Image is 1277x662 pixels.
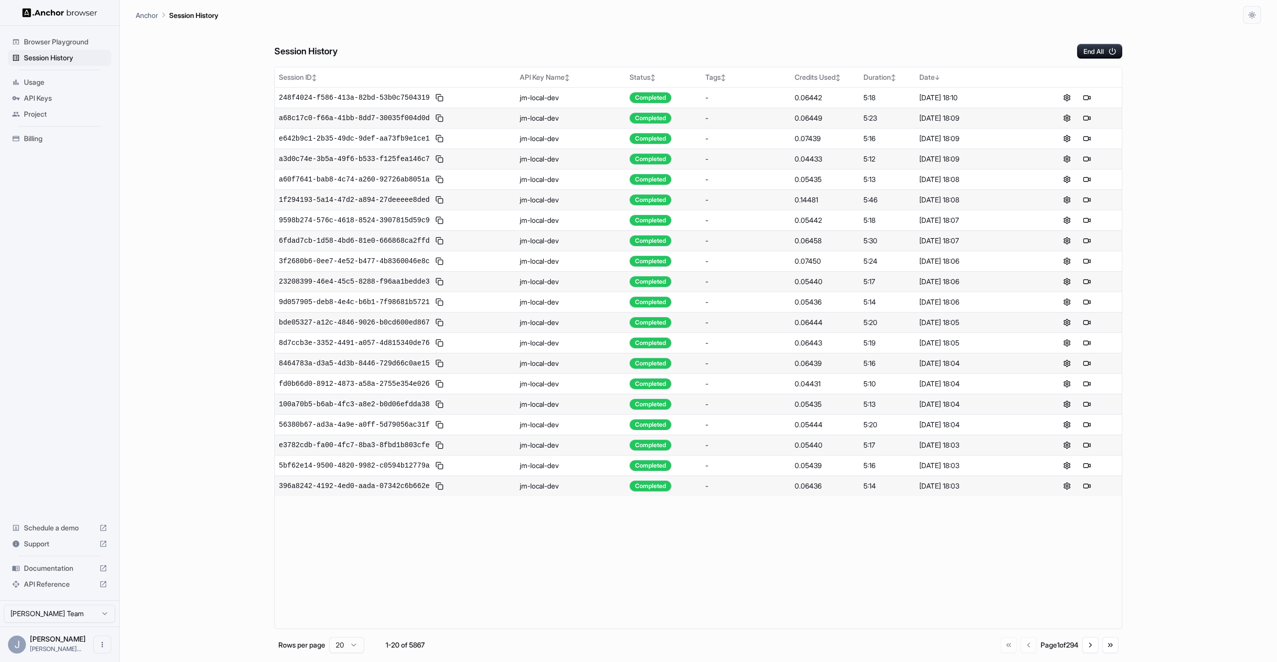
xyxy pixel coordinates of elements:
div: - [705,93,787,103]
p: Session History [169,10,218,20]
div: 0.05440 [795,277,855,287]
div: - [705,399,787,409]
span: ↕ [565,74,570,81]
span: john@anchorbrowser.io [30,645,81,653]
span: API Reference [24,579,95,589]
div: [DATE] 18:09 [919,134,1028,144]
div: Completed [630,113,671,124]
div: 5:12 [863,154,911,164]
div: Session ID [279,72,512,82]
span: Support [24,539,95,549]
div: [DATE] 18:05 [919,318,1028,328]
div: [DATE] 18:04 [919,420,1028,430]
span: 1f294193-5a14-47d2-a894-27deeeee8ded [279,195,429,205]
div: Completed [630,133,671,144]
span: 8464783a-d3a5-4d3b-8446-729d66c0ae15 [279,358,429,368]
span: Session History [24,53,107,63]
span: ↕ [891,74,896,81]
div: Completed [630,194,671,205]
div: 1-20 of 5867 [380,640,430,650]
div: Documentation [8,560,111,576]
div: Completed [630,256,671,267]
div: 0.07450 [795,256,855,266]
div: 0.05435 [795,174,855,184]
td: jm-local-dev [516,210,626,230]
span: a3d0c74e-3b5a-49f6-b533-f125fea146c7 [279,154,429,164]
div: [DATE] 18:07 [919,236,1028,246]
div: 0.05444 [795,420,855,430]
span: 8d7ccb3e-3352-4491-a057-4d815340de76 [279,338,429,348]
div: [DATE] 18:08 [919,174,1028,184]
div: Completed [630,481,671,492]
div: API Keys [8,90,111,106]
td: jm-local-dev [516,312,626,332]
td: jm-local-dev [516,394,626,414]
div: 0.05435 [795,399,855,409]
div: Completed [630,378,671,389]
div: Completed [630,440,671,451]
div: - [705,481,787,491]
td: jm-local-dev [516,373,626,394]
div: 0.06444 [795,318,855,328]
span: 9d057905-deb8-4e4c-b6b1-7f98681b5721 [279,297,429,307]
div: - [705,113,787,123]
span: 248f4024-f586-413a-82bd-53b0c7504319 [279,93,429,103]
div: - [705,379,787,389]
td: jm-local-dev [516,251,626,271]
p: Rows per page [278,640,325,650]
div: 5:13 [863,399,911,409]
div: Completed [630,235,671,246]
div: - [705,420,787,430]
div: - [705,174,787,184]
button: End All [1077,44,1122,59]
td: jm-local-dev [516,230,626,251]
div: 5:19 [863,338,911,348]
span: 9598b274-576c-4618-8524-3907815d59c9 [279,215,429,225]
span: ↕ [721,74,726,81]
div: 0.06443 [795,338,855,348]
p: Anchor [136,10,158,20]
div: Completed [630,297,671,308]
span: 6fdad7cb-1d58-4bd6-81e0-666868ca2ffd [279,236,429,246]
div: Usage [8,74,111,90]
span: ↕ [650,74,655,81]
div: [DATE] 18:03 [919,461,1028,471]
td: jm-local-dev [516,353,626,373]
div: 5:16 [863,134,911,144]
div: 5:16 [863,358,911,368]
span: 396a8242-4192-4ed0-aada-07342c6b662e [279,481,429,491]
div: [DATE] 18:07 [919,215,1028,225]
div: - [705,236,787,246]
span: 5bf62e14-9500-4820-9982-c0594b12779a [279,461,429,471]
div: Schedule a demo [8,520,111,536]
img: Anchor Logo [22,8,97,17]
div: [DATE] 18:08 [919,195,1028,205]
td: jm-local-dev [516,128,626,149]
div: Credits Used [795,72,855,82]
div: Completed [630,399,671,410]
div: 0.14481 [795,195,855,205]
h6: Session History [274,44,338,59]
div: [DATE] 18:06 [919,277,1028,287]
div: J [8,636,26,654]
div: 5:30 [863,236,911,246]
span: John Marbach [30,635,86,643]
div: - [705,338,787,348]
div: Completed [630,154,671,165]
div: [DATE] 18:03 [919,481,1028,491]
div: 5:20 [863,420,911,430]
span: 23208399-46e4-45c5-8288-f96aa1bedde3 [279,277,429,287]
div: 5:23 [863,113,911,123]
div: 0.06442 [795,93,855,103]
div: Duration [863,72,911,82]
div: Completed [630,358,671,369]
div: 0.06439 [795,358,855,368]
div: 0.06449 [795,113,855,123]
div: 5:10 [863,379,911,389]
td: jm-local-dev [516,455,626,476]
div: 5:18 [863,215,911,225]
div: Browser Playground [8,34,111,50]
td: jm-local-dev [516,87,626,108]
div: 5:13 [863,174,911,184]
div: - [705,461,787,471]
